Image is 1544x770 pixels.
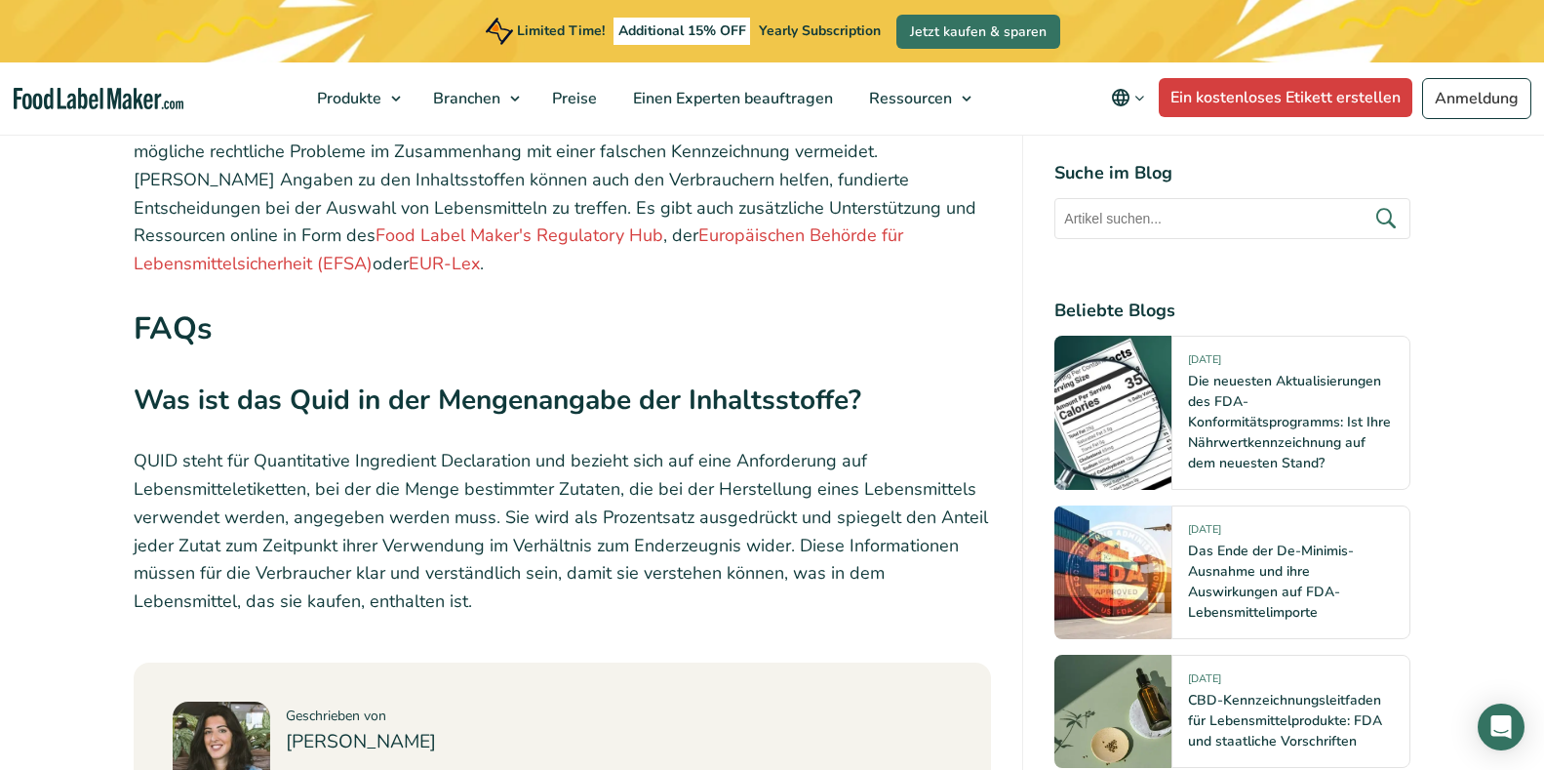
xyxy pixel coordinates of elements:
[311,88,383,109] span: Produkte
[851,62,981,135] a: Ressourcen
[134,382,861,419] strong: Was ist das Quid in der Mengenangabe der Inhaltsstoffe?
[1054,160,1410,186] h4: Suche im Blog
[1188,671,1221,694] span: [DATE]
[1188,372,1391,472] a: Die neuesten Aktualisierungen des FDA-Konformitätsprogramms: Ist Ihre Nährwertkennzeichnung auf d...
[1054,298,1410,324] h4: Beliebte Blogs
[286,728,953,756] h4: [PERSON_NAME]
[1478,704,1524,750] div: Open Intercom Messenger
[534,62,611,135] a: Preise
[615,62,847,135] a: Einen Experten beauftragen
[759,21,881,40] span: Yearly Subscription
[376,223,663,247] a: Food Label Maker's Regulatory Hub
[409,252,480,275] a: EUR-Lex
[614,18,751,45] span: Additional 15% OFF
[1422,78,1531,119] a: Anmeldung
[1188,691,1382,750] a: CBD-Kennzeichnungsleitfaden für Lebensmittelprodukte: FDA und staatliche Vorschriften
[1159,78,1412,117] a: Ein kostenloses Etikett erstellen
[1097,78,1159,117] button: Change language
[416,62,530,135] a: Branchen
[286,707,386,725] span: Geschrieben von
[1054,198,1410,239] input: Artikel suchen...
[427,88,502,109] span: Branchen
[14,88,183,110] a: Food Label Maker homepage
[134,447,992,616] p: QUID steht für Quantitative Ingredient Declaration und bezieht sich auf eine Anforderung auf Lebe...
[517,21,605,40] span: Limited Time!
[863,88,954,109] span: Ressourcen
[896,15,1060,49] a: Jetzt kaufen & sparen
[1188,522,1221,545] span: [DATE]
[546,88,599,109] span: Preise
[299,62,411,135] a: Produkte
[627,88,835,109] span: Einen Experten beauftragen
[134,54,992,278] p: Indem sie die entsprechenden Schritte befolgen und externe Tools oder Etikettierungssoftware verw...
[134,223,903,275] a: Europäischen Behörde für Lebensmittelsicherheit (EFSA)
[1188,352,1221,375] span: [DATE]
[134,307,212,349] strong: FAQs
[1188,542,1354,622] a: Das Ende der De-Minimis-Ausnahme und ihre Auswirkungen auf FDA-Lebensmittelimporte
